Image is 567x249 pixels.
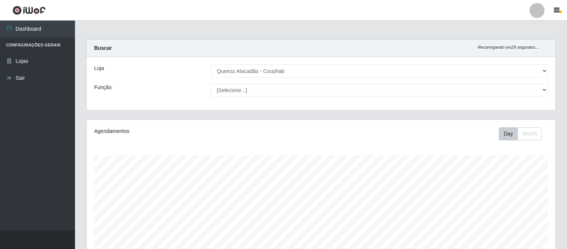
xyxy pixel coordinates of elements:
div: Agendamentos [94,127,277,135]
button: Month [517,127,542,140]
strong: Buscar [94,45,112,51]
label: Função [94,83,112,91]
i: Recarregando em 29 segundos... [478,45,539,49]
div: Toolbar with button groups [499,127,548,140]
div: First group [499,127,542,140]
label: Loja [94,64,104,72]
img: CoreUI Logo [12,6,46,15]
button: Day [499,127,518,140]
